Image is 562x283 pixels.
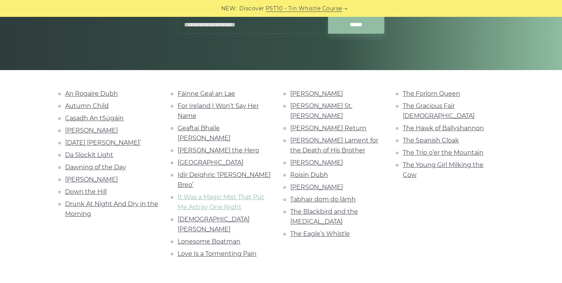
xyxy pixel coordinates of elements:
[178,250,256,257] a: Love Is a Tormenting Pain
[178,171,271,188] a: Idir Deighric ‘[PERSON_NAME] Breo’
[65,115,124,122] a: Casadh An tSúgáin
[178,124,230,142] a: Geaftaí Bhaile [PERSON_NAME]
[65,90,118,97] a: An Rogaire Dubh
[178,238,240,245] a: Lonesome Boatman
[65,188,107,195] a: Down the Hill
[290,208,358,225] a: The Blackbird and the [MEDICAL_DATA]
[178,193,264,211] a: It Was a Magic Mist That Put Me Astray One Night
[403,102,475,119] a: The Gracious Fair [DEMOGRAPHIC_DATA]
[178,102,259,119] a: For Ireland I Won’t Say Her Name
[178,159,243,166] a: [GEOGRAPHIC_DATA]
[65,176,118,183] a: [PERSON_NAME]
[178,147,259,154] a: [PERSON_NAME] the Hero
[290,171,328,178] a: Roisin Dubh
[65,139,141,146] a: [DATE] [PERSON_NAME]’
[239,4,265,13] span: Discover
[266,4,342,13] a: PST10 - Tin Whistle Course
[290,196,356,203] a: Tabhair dom do lámh
[65,200,158,218] a: Drunk At Night And Dry in the Morning
[221,4,237,13] span: NEW:
[178,216,250,233] a: [DEMOGRAPHIC_DATA] [PERSON_NAME]
[290,137,378,154] a: [PERSON_NAME] Lament for the Death of His Brother
[290,183,343,191] a: [PERSON_NAME]
[290,102,352,119] a: [PERSON_NAME] St. [PERSON_NAME]
[178,90,235,97] a: Fáinne Geal an Lae
[65,151,113,159] a: Da Slockit Light
[65,127,118,134] a: [PERSON_NAME]
[403,161,484,178] a: The Young Girl Milking the Cow
[403,137,459,144] a: The Spanish Cloak
[290,124,366,132] a: [PERSON_NAME] Return
[290,230,350,237] a: The Eagle’s Whistle
[403,90,460,97] a: The Forlorn Queen
[65,102,109,110] a: Autumn Child
[403,149,484,156] a: The Trip o’er the Mountain
[65,164,126,171] a: Dawning of the Day
[290,90,343,97] a: [PERSON_NAME]
[403,124,484,132] a: The Hawk of Ballyshannon
[290,159,343,166] a: [PERSON_NAME]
